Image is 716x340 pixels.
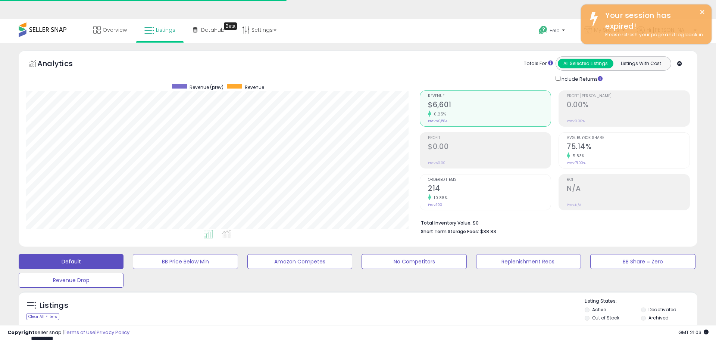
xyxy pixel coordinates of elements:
h2: N/A [567,184,690,194]
div: Tooltip anchor [224,22,237,30]
a: Terms of Use [64,329,96,336]
div: Your session has expired! [600,10,706,31]
b: Short Term Storage Fees: [421,228,479,235]
li: $0 [421,218,684,227]
small: 0.25% [431,111,446,117]
i: Get Help [538,25,548,35]
span: Avg. Buybox Share [567,136,690,140]
span: Ordered Items [428,178,551,182]
a: Privacy Policy [97,329,129,336]
a: Listings [139,19,181,41]
h2: $6,601 [428,101,551,111]
p: Listing States: [585,298,697,305]
span: $38.83 [480,228,496,235]
label: Deactivated [648,306,676,313]
span: Revenue [428,94,551,98]
h5: Listings [40,300,68,311]
small: 10.88% [431,195,447,201]
div: Totals For [524,60,553,67]
a: Help [533,20,572,43]
button: Replenishment Recs. [476,254,581,269]
button: Listings With Cost [613,59,669,68]
b: Total Inventory Value: [421,220,472,226]
button: All Selected Listings [558,59,613,68]
span: Help [550,27,560,34]
div: Please refresh your page and log back in [600,31,706,38]
span: ROI [567,178,690,182]
small: Prev: 71.00% [567,161,585,165]
small: Prev: 0.00% [567,119,585,123]
small: Prev: $0.00 [428,161,445,165]
a: My Stores [579,19,631,43]
button: BB Share = Zero [590,254,695,269]
h2: 75.14% [567,142,690,152]
a: Settings [237,19,282,41]
small: 5.83% [570,153,585,159]
div: Clear All Filters [26,313,59,320]
span: Listings [156,26,175,34]
a: DataHub [187,19,230,41]
div: seller snap | | [7,329,129,336]
button: Default [19,254,123,269]
span: Revenue (prev) [190,84,223,90]
span: Revenue [245,84,264,90]
span: DataHub [201,26,225,34]
strong: Copyright [7,329,35,336]
span: Profit [428,136,551,140]
label: Out of Stock [592,315,619,321]
button: Revenue Drop [19,273,123,288]
small: Prev: $6,584 [428,119,447,123]
small: Prev: N/A [567,203,581,207]
h2: 0.00% [567,101,690,111]
button: Amazon Competes [247,254,352,269]
h5: Analytics [37,58,87,71]
h2: $0.00 [428,142,551,152]
button: BB Price Below Min [133,254,238,269]
span: Profit [PERSON_NAME] [567,94,690,98]
span: Overview [103,26,127,34]
label: Archived [648,315,669,321]
button: No Competitors [362,254,466,269]
a: Overview [88,19,132,41]
label: Active [592,306,606,313]
div: Include Returns [550,74,612,83]
span: 2025-09-10 21:03 GMT [678,329,709,336]
small: Prev: 193 [428,203,442,207]
h2: 214 [428,184,551,194]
